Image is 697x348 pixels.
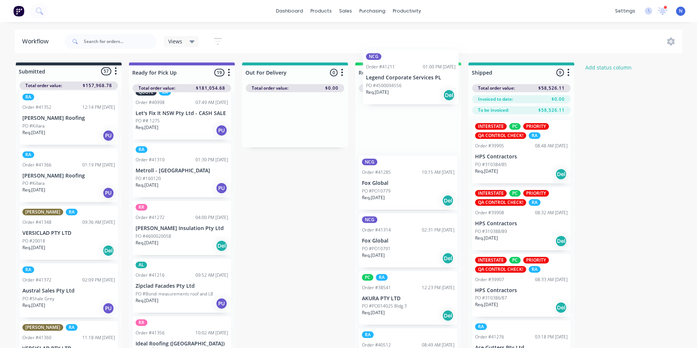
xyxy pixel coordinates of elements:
[389,6,425,17] div: productivity
[307,6,335,17] div: products
[538,107,565,114] span: $58,526.11
[132,69,205,76] input: Enter column name…
[552,96,565,103] span: $0.00
[478,85,515,92] span: Total order value:
[25,82,62,89] span: Total order value:
[330,69,338,76] span: 0
[196,85,225,92] span: $181,054.68
[83,82,112,89] span: $157,968.78
[139,85,175,92] span: Total order value:
[425,85,452,92] span: $94,845.47
[13,6,24,17] img: Factory
[556,69,564,76] span: 9
[356,6,389,17] div: purchasing
[252,85,288,92] span: Total order value:
[611,6,639,17] div: settings
[84,34,157,49] input: Search for orders...
[538,85,565,92] span: $58,526.11
[443,69,451,76] span: 8
[472,69,544,76] input: Enter column name…
[272,6,307,17] a: dashboard
[478,96,513,103] span: Invoiced to date:
[325,85,338,92] span: $0.00
[679,8,682,14] span: N
[365,85,402,92] span: Total order value:
[22,37,52,46] div: Workflow
[214,69,224,76] span: 19
[478,107,509,114] span: To be invoiced:
[582,62,636,72] button: Add status column
[359,69,431,76] input: Enter column name…
[245,69,318,76] input: Enter column name…
[335,6,356,17] div: sales
[168,37,182,45] span: Views
[101,67,111,75] span: 57
[17,68,45,75] div: Submitted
